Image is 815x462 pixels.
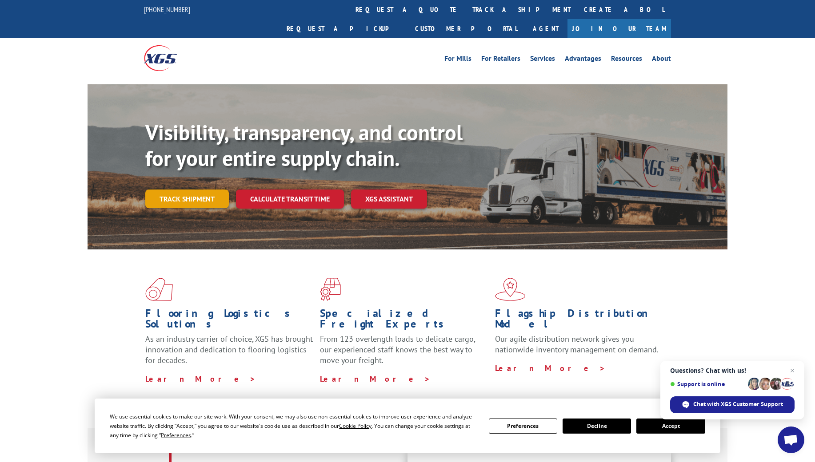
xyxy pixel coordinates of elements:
a: Advantages [565,55,601,65]
a: For Retailers [481,55,520,65]
button: Preferences [489,419,557,434]
a: Customer Portal [408,19,524,38]
button: Decline [563,419,631,434]
span: Preferences [161,431,191,439]
img: xgs-icon-flagship-distribution-model-red [495,278,526,301]
a: Track shipment [145,190,229,208]
span: Support is online [670,381,745,387]
b: Visibility, transparency, and control for your entire supply chain. [145,118,463,172]
span: As an industry carrier of choice, XGS has brought innovation and dedication to flooring logistics... [145,334,313,365]
a: Join Our Team [567,19,671,38]
div: We use essential cookies to make our site work. With your consent, we may also use non-essential ... [110,412,478,440]
a: Services [530,55,555,65]
h1: Specialized Freight Experts [320,308,488,334]
a: Learn More > [320,374,431,384]
a: [PHONE_NUMBER] [144,5,190,14]
div: Cookie Consent Prompt [95,399,720,453]
button: Accept [636,419,705,434]
div: Chat with XGS Customer Support [670,396,795,413]
span: Cookie Policy [339,422,372,430]
h1: Flagship Distribution Model [495,308,663,334]
a: Learn More > [495,363,606,373]
a: Resources [611,55,642,65]
a: Request a pickup [280,19,408,38]
a: Agent [524,19,567,38]
span: Our agile distribution network gives you nationwide inventory management on demand. [495,334,659,355]
img: xgs-icon-focused-on-flooring-red [320,278,341,301]
span: Questions? Chat with us! [670,367,795,374]
a: Learn More > [145,374,256,384]
p: From 123 overlength loads to delicate cargo, our experienced staff knows the best way to move you... [320,334,488,373]
a: Calculate transit time [236,190,344,209]
a: XGS ASSISTANT [351,190,427,209]
span: Chat with XGS Customer Support [693,400,783,408]
a: About [652,55,671,65]
h1: Flooring Logistics Solutions [145,308,313,334]
div: Open chat [778,426,804,453]
span: Close chat [787,365,798,376]
a: For Mills [444,55,471,65]
img: xgs-icon-total-supply-chain-intelligence-red [145,278,173,301]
